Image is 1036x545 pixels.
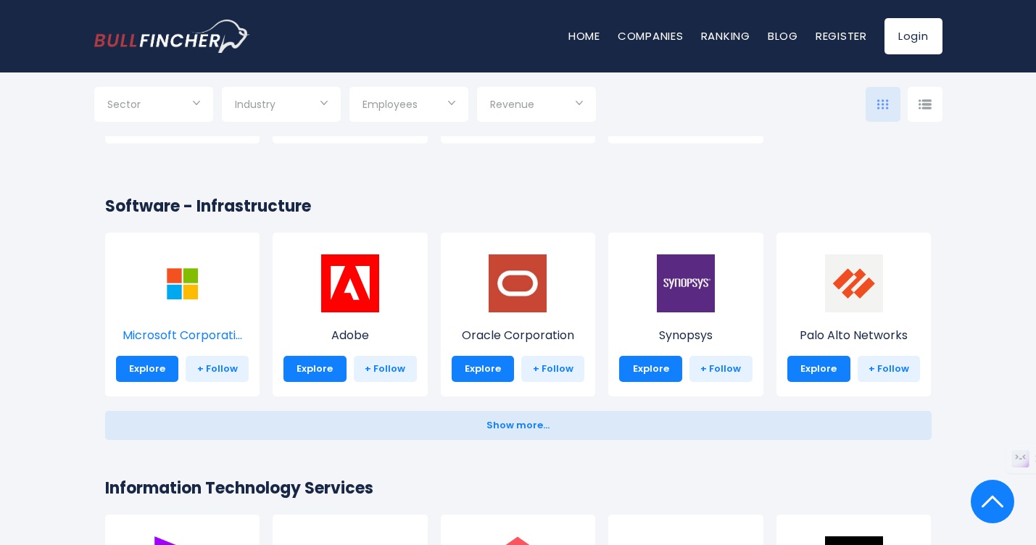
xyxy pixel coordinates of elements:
img: SNPS.png [657,254,715,312]
a: Register [816,28,867,43]
a: Synopsys [619,281,753,344]
input: Selection [235,93,328,119]
a: Adobe [283,281,417,344]
p: Oracle Corporation [452,327,585,344]
img: MSFT.png [153,254,211,312]
a: + Follow [354,356,417,382]
a: Explore [787,356,850,382]
button: Show more... [105,411,932,440]
img: icon-comp-grid.svg [877,99,889,109]
a: Blog [768,28,798,43]
p: Microsoft Corporation [116,327,249,344]
h2: Information Technology Services [105,476,932,500]
a: Go to homepage [94,20,250,53]
a: Palo Alto Networks [787,281,921,344]
a: Login [884,18,942,54]
p: Palo Alto Networks [787,327,921,344]
span: Revenue [490,98,534,111]
a: Explore [452,356,515,382]
a: + Follow [521,356,584,382]
img: icon-comp-list-view.svg [919,99,932,109]
span: Industry [235,98,275,111]
a: Explore [283,356,347,382]
img: ORCL.jpeg [489,254,547,312]
span: Employees [362,98,418,111]
a: Home [568,28,600,43]
a: + Follow [858,356,921,382]
a: Explore [116,356,179,382]
a: Oracle Corporation [452,281,585,344]
img: ADBE.png [321,254,379,312]
input: Selection [107,93,200,119]
input: Selection [490,93,583,119]
a: Explore [619,356,682,382]
a: Companies [618,28,684,43]
a: Microsoft Corporati... [116,281,249,344]
a: + Follow [186,356,249,382]
p: Synopsys [619,327,753,344]
img: PANW.png [825,254,883,312]
input: Selection [362,93,455,119]
span: Show more... [486,420,550,431]
span: Sector [107,98,141,111]
h2: Software - Infrastructure [105,194,932,218]
img: bullfincher logo [94,20,250,53]
a: + Follow [689,356,753,382]
a: Ranking [701,28,750,43]
p: Adobe [283,327,417,344]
